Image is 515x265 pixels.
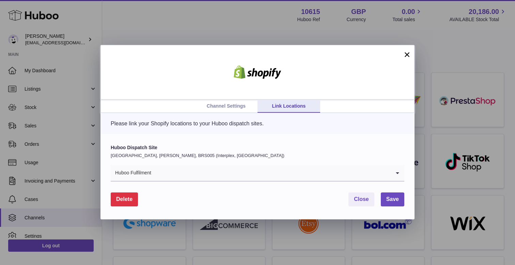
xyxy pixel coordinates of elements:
[111,120,404,127] p: Please link your Shopify locations to your Huboo dispatch sites.
[111,165,404,182] div: Search for option
[354,196,369,202] span: Close
[257,100,320,113] a: Link Locations
[195,100,257,113] a: Channel Settings
[348,192,374,206] button: Close
[111,144,404,151] label: Huboo Dispatch Site
[403,50,411,59] button: ×
[111,192,138,206] button: Delete
[381,192,404,206] button: Save
[229,65,286,79] img: shopify
[116,196,132,202] span: Delete
[152,165,391,181] input: Search for option
[111,165,152,181] span: Huboo Fulfilment
[111,153,404,159] p: [GEOGRAPHIC_DATA], [PERSON_NAME], BRS005 (Interplex, [GEOGRAPHIC_DATA])
[386,196,399,202] span: Save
